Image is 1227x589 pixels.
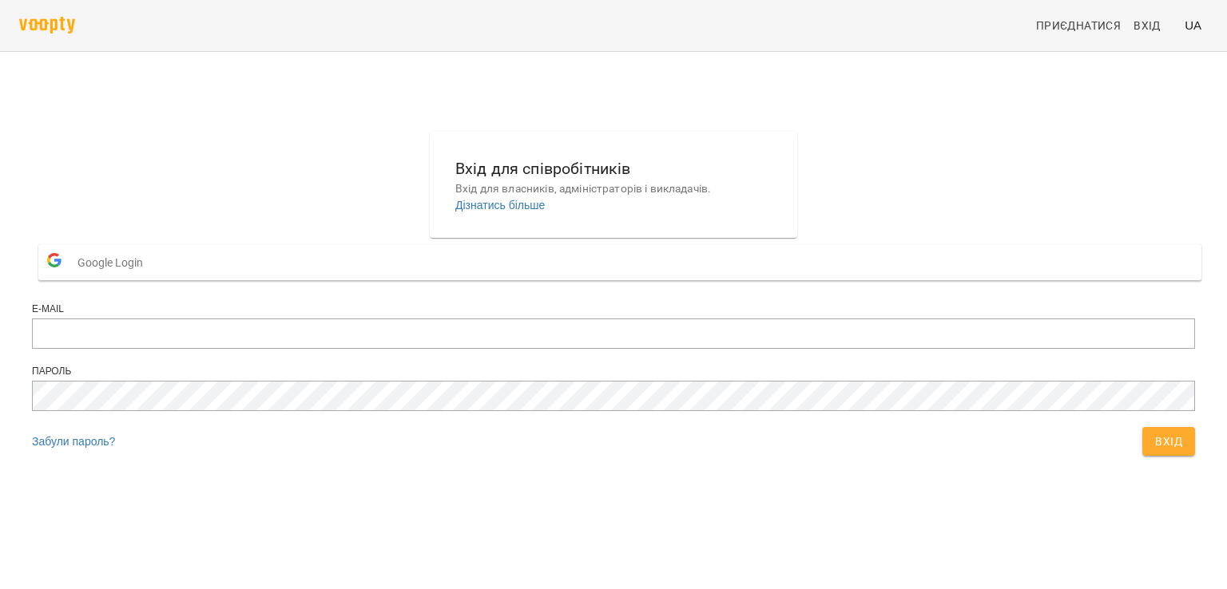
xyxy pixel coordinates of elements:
a: Приєднатися [1030,11,1127,40]
div: E-mail [32,302,1195,316]
button: Google Login [38,244,1201,280]
span: UA [1185,17,1201,34]
div: Пароль [32,365,1195,378]
span: Google Login [77,247,151,279]
button: Вхід для співробітниківВхід для власників, адміністраторів і викладачів.Дізнатись більше [443,144,784,226]
a: Вхід [1127,11,1178,40]
a: Забули пароль? [32,435,115,448]
button: UA [1178,10,1208,40]
h6: Вхід для співробітників [455,156,772,181]
p: Вхід для власників, адміністраторів і викладачів. [455,181,772,197]
a: Дізнатись більше [455,199,545,211]
span: Приєднатися [1036,16,1121,35]
span: Вхід [1134,16,1161,35]
img: voopty.png [19,17,75,34]
span: Вхід [1155,432,1182,451]
button: Вхід [1142,427,1195,456]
